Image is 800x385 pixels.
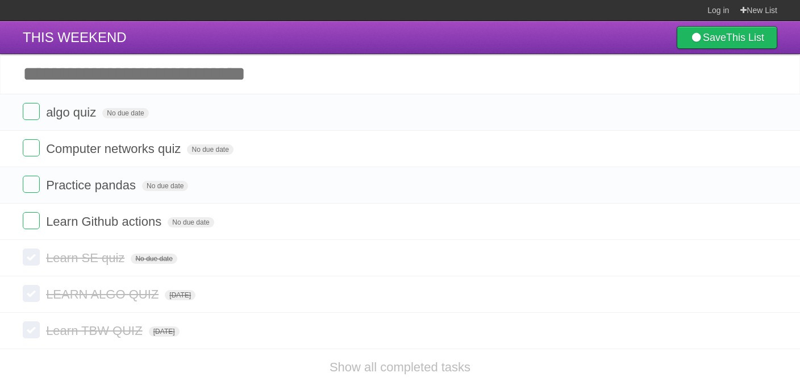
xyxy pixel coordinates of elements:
[46,251,127,265] span: Learn SE quiz
[23,103,40,120] label: Done
[23,30,127,45] span: THIS WEEKEND
[677,26,777,49] a: SaveThis List
[23,321,40,338] label: Done
[46,287,161,301] span: LEARN ALGO QUIZ
[46,142,184,156] span: Computer networks quiz
[131,254,177,264] span: No due date
[46,214,164,229] span: Learn Github actions
[330,360,470,374] a: Show all completed tasks
[102,108,148,118] span: No due date
[23,249,40,266] label: Done
[23,212,40,229] label: Done
[23,176,40,193] label: Done
[168,217,214,227] span: No due date
[23,139,40,156] label: Done
[46,178,139,192] span: Practice pandas
[149,326,180,337] span: [DATE]
[46,324,145,338] span: Learn TBW QUIZ
[142,181,188,191] span: No due date
[46,105,99,119] span: algo quiz
[165,290,195,300] span: [DATE]
[23,285,40,302] label: Done
[726,32,764,43] b: This List
[187,144,233,155] span: No due date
